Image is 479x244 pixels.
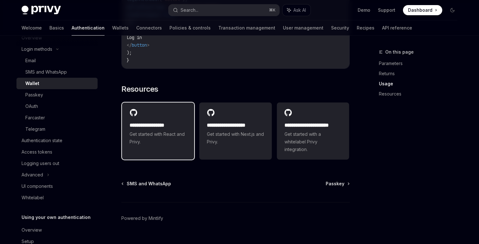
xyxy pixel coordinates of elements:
[25,68,67,76] div: SMS and WhatsApp
[22,20,42,36] a: Welcome
[72,20,105,36] a: Authentication
[181,6,198,14] div: Search...
[22,194,44,201] div: Whitelabel
[385,48,414,56] span: On this page
[25,80,39,87] div: Wallet
[22,148,52,156] div: Access tokens
[16,112,98,123] a: Farcaster
[269,8,276,13] span: ⌘ K
[127,50,132,56] span: );
[122,181,171,187] a: SMS and WhatsApp
[16,181,98,192] a: UI components
[379,58,463,69] a: Parameters
[331,20,349,36] a: Security
[16,158,98,169] a: Logging users out
[22,171,43,179] div: Advanced
[16,101,98,112] a: OAuth
[147,42,150,48] span: >
[326,181,349,187] a: Passkey
[22,214,91,221] h5: Using your own authentication
[127,35,142,40] span: Log in
[22,137,62,144] div: Authentication state
[25,125,45,133] div: Telegram
[16,146,98,158] a: Access tokens
[25,102,38,110] div: OAuth
[207,130,264,146] span: Get started with Next.js and Privy.
[379,69,463,79] a: Returns
[403,5,442,15] a: Dashboard
[25,57,36,64] div: Email
[283,20,323,36] a: User management
[121,215,163,221] a: Powered by Mintlify
[49,20,64,36] a: Basics
[22,182,53,190] div: UI components
[218,20,275,36] a: Transaction management
[22,160,59,167] div: Logging users out
[132,42,147,48] span: button
[16,55,98,66] a: Email
[112,20,129,36] a: Wallets
[379,89,463,99] a: Resources
[16,123,98,135] a: Telegram
[22,6,61,15] img: dark logo
[379,79,463,89] a: Usage
[326,181,344,187] span: Passkey
[16,135,98,146] a: Authentication state
[293,7,306,13] span: Ask AI
[16,192,98,203] a: Whitelabel
[382,20,412,36] a: API reference
[25,114,45,122] div: Farcaster
[22,45,52,53] div: Login methods
[127,181,171,187] span: SMS and WhatsApp
[358,7,370,13] a: Demo
[121,84,158,94] span: Resources
[284,130,342,153] span: Get started with a whitelabel Privy integration.
[169,4,279,16] button: Search...⌘K
[447,5,457,15] button: Toggle dark mode
[16,89,98,101] a: Passkey
[283,4,310,16] button: Ask AI
[22,226,42,234] div: Overview
[130,130,187,146] span: Get started with React and Privy.
[16,224,98,236] a: Overview
[169,20,211,36] a: Policies & controls
[16,66,98,78] a: SMS and WhatsApp
[136,20,162,36] a: Connectors
[378,7,395,13] a: Support
[16,78,98,89] a: Wallet
[357,20,374,36] a: Recipes
[25,91,43,99] div: Passkey
[127,57,129,63] span: }
[408,7,432,13] span: Dashboard
[127,42,132,48] span: </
